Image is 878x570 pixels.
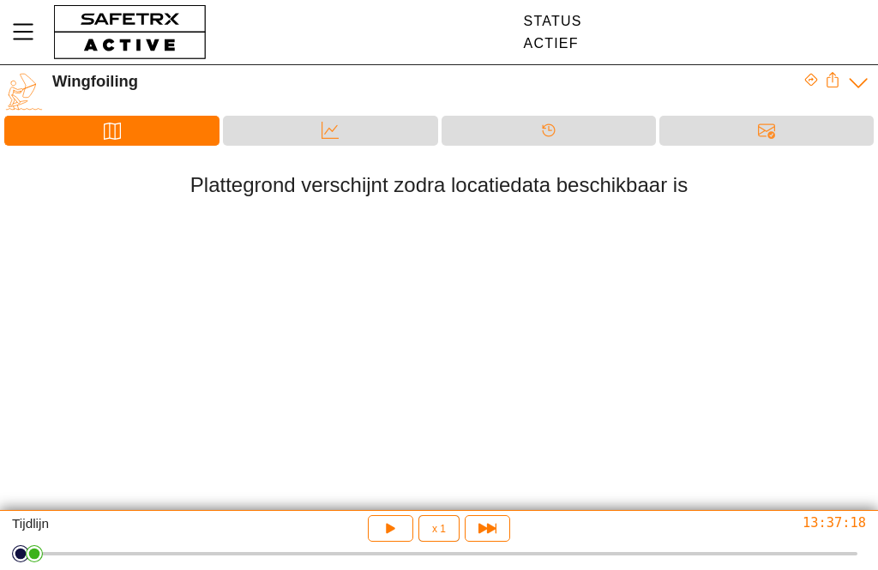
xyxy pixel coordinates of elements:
div: 13:37:18 [584,515,866,532]
span: x 1 [432,524,446,534]
div: Tijdlijn [12,515,294,542]
div: Data [223,116,437,146]
span: Plattegrond verschijnt zodra locatiedata beschikbaar is [190,173,688,196]
div: Kaart [4,116,219,146]
div: Actief [524,36,582,51]
div: Tijdlijn [442,116,656,146]
div: Status [524,14,582,29]
button: x 1 [418,515,460,542]
div: Wingfoiling [52,72,803,91]
img: WINGFOILING.svg [4,72,44,111]
div: Berichten [659,116,874,146]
